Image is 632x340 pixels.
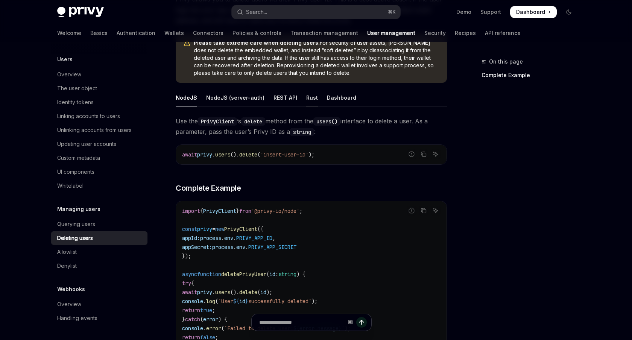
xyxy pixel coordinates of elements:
div: Unlinking accounts from users [57,126,132,135]
a: The user object [51,82,147,95]
a: Updating user accounts [51,137,147,151]
div: Handling events [57,314,97,323]
div: Dashboard [327,89,356,106]
span: await [182,151,197,158]
span: PrivyClient [224,226,257,232]
a: Support [480,8,501,16]
span: PRIVY_APP_ID [236,235,272,241]
span: delete [239,289,257,296]
div: Overview [57,300,81,309]
a: Overview [51,297,147,311]
a: Wallets [164,24,184,42]
a: Transaction management [290,24,358,42]
a: Linking accounts to users [51,109,147,123]
span: '@privy-io/node' [251,208,299,214]
a: Security [424,24,446,42]
span: For security of user assets, [PERSON_NAME] does not delete the embedded wallet, and instead “soft... [194,39,439,77]
span: }); [182,253,191,260]
button: Open search [232,5,400,19]
button: Copy the contents from the code block [419,149,428,159]
span: ({ [257,226,263,232]
span: . [221,235,224,241]
div: NodeJS (server-auth) [206,89,264,106]
span: process [212,244,233,250]
span: } [245,298,248,305]
span: async [182,271,197,278]
div: Denylist [57,261,77,270]
span: `User [218,298,233,305]
span: log [206,298,215,305]
a: Basics [90,24,108,42]
span: users [215,289,230,296]
span: new [215,226,224,232]
button: Send message [356,317,367,328]
span: return [182,307,200,314]
span: successfully deleted` [248,298,311,305]
a: Whitelabel [51,179,147,193]
a: Dashboard [510,6,557,18]
a: Authentication [117,24,155,42]
span: (). [230,289,239,296]
span: ( [257,151,260,158]
span: . [212,151,215,158]
a: Deleting users [51,231,147,245]
button: Copy the contents from the code block [419,206,428,216]
span: console [182,298,203,305]
span: appSecret: [182,244,212,250]
div: Updating user accounts [57,140,116,149]
h5: Users [57,55,73,64]
span: } [236,208,239,214]
div: Rust [306,89,318,106]
a: Handling events [51,311,147,325]
span: ; [299,208,302,214]
span: await [182,289,197,296]
a: Overview [51,68,147,81]
span: . [233,244,236,250]
span: function [197,271,221,278]
a: Recipes [455,24,476,42]
span: id [260,289,266,296]
h5: Managing users [57,205,100,214]
div: Deleting users [57,234,93,243]
code: users() [313,117,340,126]
span: ; [212,307,215,314]
a: User management [367,24,415,42]
span: process [200,235,221,241]
span: true [200,307,212,314]
span: . [203,298,206,305]
span: ); [266,289,272,296]
span: ); [311,298,318,305]
img: dark logo [57,7,104,17]
span: . [245,244,248,250]
span: deletePrivyUser [221,271,266,278]
a: Custom metadata [51,151,147,165]
div: Querying users [57,220,95,229]
span: . [212,289,215,296]
a: API reference [485,24,521,42]
div: NodeJS [176,89,197,106]
div: Custom metadata [57,153,100,162]
a: Welcome [57,24,81,42]
span: const [182,226,197,232]
div: Linking accounts to users [57,112,120,121]
span: On this page [489,57,523,66]
span: privy [197,151,212,158]
span: env [236,244,245,250]
span: privy [197,289,212,296]
div: UI components [57,167,94,176]
span: Dashboard [516,8,545,16]
span: users [215,151,230,158]
span: env [224,235,233,241]
span: string [278,271,296,278]
span: Complete Example [176,183,241,193]
span: Use the ’s method from the interface to delete a user. As a parameter, pass the user’s Privy ID a... [176,116,447,137]
span: from [239,208,251,214]
span: appId: [182,235,200,241]
span: ); [308,151,314,158]
span: { [191,280,194,287]
a: Demo [456,8,471,16]
span: ( [257,289,260,296]
a: UI components [51,165,147,179]
button: Ask AI [431,206,441,216]
span: ) { [296,271,305,278]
